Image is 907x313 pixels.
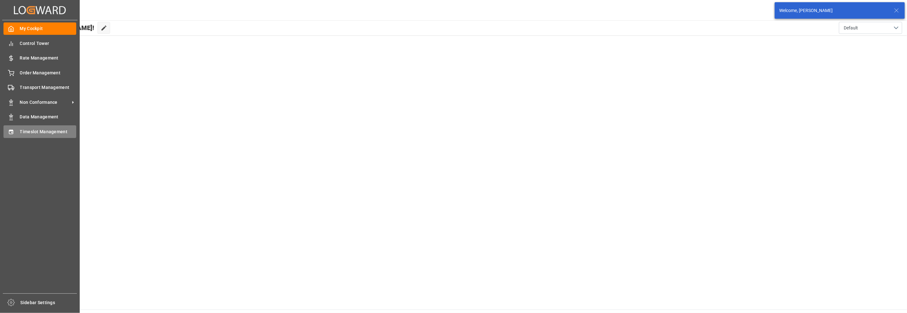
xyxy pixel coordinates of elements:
a: Timeslot Management [3,125,76,138]
span: Order Management [20,70,77,76]
button: open menu [839,22,902,34]
a: Transport Management [3,81,76,94]
span: Sidebar Settings [21,299,77,306]
span: Default [844,25,858,31]
a: Control Tower [3,37,76,49]
span: My Cockpit [20,25,77,32]
span: Control Tower [20,40,77,47]
a: Rate Management [3,52,76,64]
span: Data Management [20,114,77,120]
span: Rate Management [20,55,77,61]
a: Order Management [3,66,76,79]
div: Welcome, [PERSON_NAME] [779,7,888,14]
a: Data Management [3,111,76,123]
span: Non Conformance [20,99,70,106]
span: Transport Management [20,84,77,91]
span: Timeslot Management [20,128,77,135]
a: My Cockpit [3,22,76,35]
